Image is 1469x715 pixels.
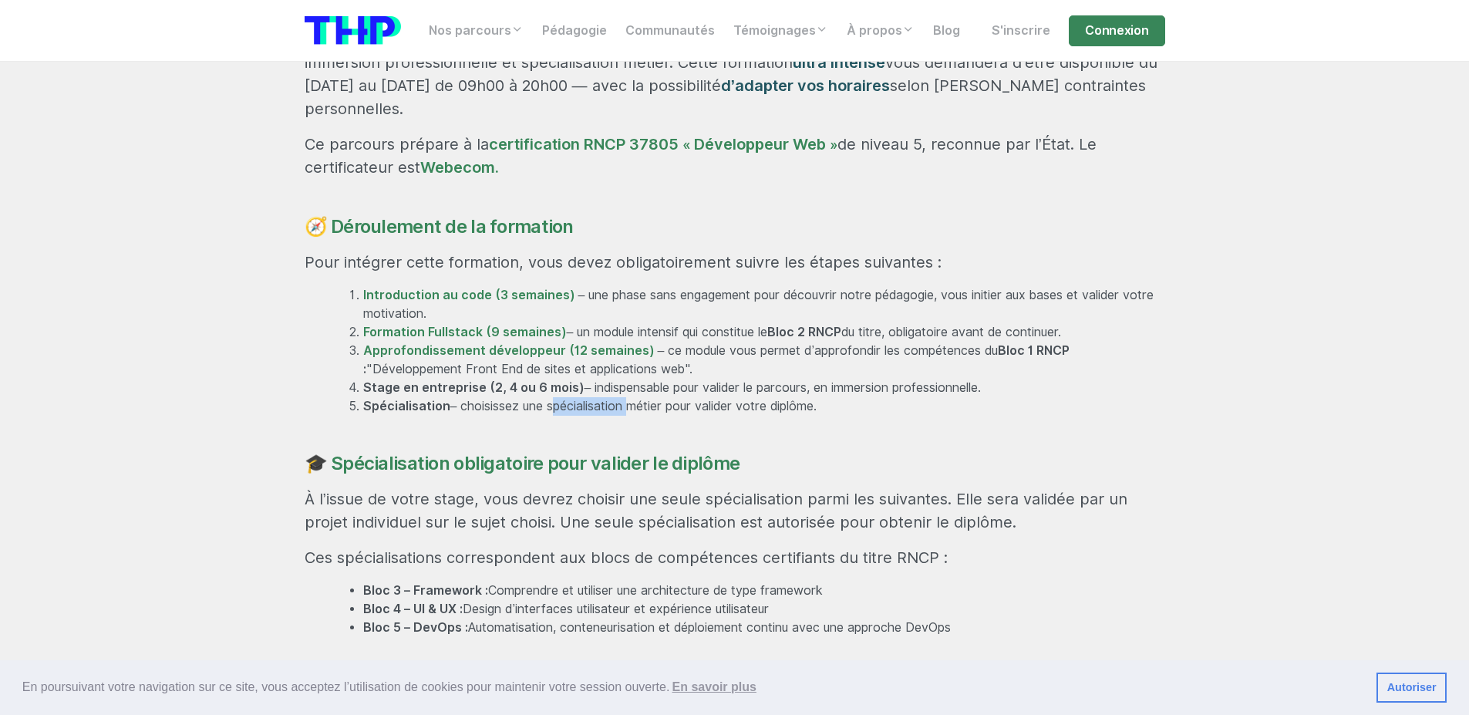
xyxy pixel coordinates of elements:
li: – ce module vous permet d’approfondir les compétences du "Développement Front End de sites et app... [363,342,1165,379]
strong: Spécialisation [363,399,450,413]
a: Introduction au code (3 semaines) [363,288,578,302]
a: Webecom. [420,158,499,177]
a: S'inscrire [982,15,1060,46]
li: – un module intensif qui constitue le du titre, obligatoire avant de continuer. [363,323,1165,342]
strong: Approfondissement développeur (12 semaines) [363,343,655,358]
a: dismiss cookie message [1376,673,1447,703]
li: – indispensable pour valider le parcours, en immersion professionnelle. [363,379,1165,397]
li: – une phase sans engagement pour découvrir notre pédagogie, vous initier aux bases et valider vot... [363,286,1165,323]
strong: Bloc 2 RNCP [767,325,841,339]
p: Ce parcours prépare à la de niveau 5, reconnue par l’État. Le certificateur est [305,133,1165,179]
a: Pédagogie [533,15,616,46]
h4: 🎓 Spécialisation obligatoire pour valider le diplôme [305,453,1165,475]
a: Approfondissement développeur (12 semaines) [363,343,658,358]
p: À l’issue de votre stage, vous devrez choisir une seule spécialisation parmi les suivantes. Elle ... [305,487,1165,534]
strong: Introduction au code (3 semaines) [363,288,575,302]
li: Automatisation, conteneurisation et déploiement continu avec une approche DevOps [363,619,1165,637]
li: – choisissez une spécialisation métier pour valider votre diplôme. [363,397,1165,416]
h4: 🧭 Déroulement de la formation [305,216,1165,238]
strong: Bloc 1 RNCP : [363,343,1070,376]
a: Communautés [616,15,724,46]
img: logo [305,16,401,45]
a: Connexion [1069,15,1164,46]
li: Design d’interfaces utilisateur et expérience utilisateur [363,600,1165,619]
strong: Stage en entreprise (2, 4 ou 6 mois) [363,380,585,395]
p: Pour intégrer cette formation, vous devez obligatoirement suivre les étapes suivantes : [305,251,1165,274]
strong: Bloc 3 – Framework : [363,583,489,598]
p: En 29 semaines, accédez à une formation complète : introduction au code, montée en compétence int... [305,28,1165,120]
a: certification RNCP 37805 « Développeur Web » [489,135,837,153]
span: En poursuivant votre navigation sur ce site, vous acceptez l’utilisation de cookies pour mainteni... [22,676,1364,699]
span: ultra intense [793,53,885,72]
a: Témoignages [724,15,837,46]
p: Ces spécialisations correspondent aux blocs de compétences certifiants du titre RNCP : [305,546,1165,569]
strong: Bloc 5 – DevOps : [363,620,469,635]
li: Comprendre et utiliser une architecture de type framework [363,582,1165,600]
a: learn more about cookies [669,676,759,699]
a: Formation Fullstack (9 semaines) [363,325,567,339]
a: À propos [837,15,924,46]
span: d’adapter vos horaires [721,76,891,95]
a: Blog [924,15,969,46]
strong: Bloc 4 – UI & UX : [363,602,463,616]
a: Nos parcours [419,15,533,46]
